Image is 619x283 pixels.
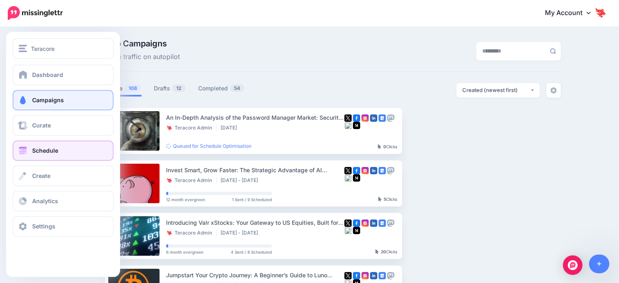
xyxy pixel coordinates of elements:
[8,6,63,20] img: Missinglettr
[370,272,377,279] img: linkedin-square.png
[232,197,272,202] span: 1 Sent / 9 Scheduled
[125,84,141,92] span: 108
[198,83,245,93] a: Completed54
[550,87,557,94] img: settings-grey.png
[353,272,360,279] img: facebook-square.png
[166,197,205,202] span: 12 month evergreen
[154,83,186,93] a: Drafts12
[13,216,114,237] a: Settings
[361,114,369,122] img: instagram-square.png
[166,250,203,254] span: 6 month evergreen
[383,144,386,149] b: 0
[221,230,262,236] li: [DATE] - [DATE]
[361,167,369,174] img: instagram-square.png
[166,177,217,184] li: Teracore Admin
[166,230,217,236] li: Teracore Admin
[375,249,379,254] img: pointer-grey-darker.png
[550,48,556,54] img: search-grey-6.png
[387,114,394,122] img: mastodon-grey-square.png
[378,219,386,227] img: google_business-square.png
[370,219,377,227] img: linkedin-square.png
[32,223,55,230] span: Settings
[563,255,582,275] div: Open Intercom Messenger
[353,219,360,227] img: facebook-square.png
[378,197,382,202] img: pointer-grey-darker.png
[19,45,27,52] img: menu.png
[462,86,530,94] div: Created (newest first)
[13,166,114,186] a: Create
[344,167,352,174] img: twitter-square.png
[221,125,241,131] li: [DATE]
[105,39,180,48] span: Drip Campaigns
[378,272,386,279] img: google_business-square.png
[353,174,360,182] img: medium-square.png
[172,84,186,92] span: 12
[387,219,394,227] img: mastodon-grey-square.png
[378,197,397,202] div: Clicks
[353,114,360,122] img: facebook-square.png
[166,143,252,149] a: Queued for Schedule Optimisation
[31,44,55,53] span: Teracore
[344,122,352,129] img: bluesky-square.png
[381,249,386,254] b: 20
[221,177,262,184] li: [DATE] - [DATE]
[353,167,360,174] img: facebook-square.png
[13,38,114,59] button: Teracore
[32,147,58,154] span: Schedule
[231,250,272,254] span: 4 Sent / 8 Scheduled
[384,197,386,202] b: 5
[13,65,114,85] a: Dashboard
[32,122,51,129] span: Curate
[378,114,386,122] img: google_business-square.png
[230,84,244,92] span: 54
[166,125,217,131] li: Teracore Admin
[361,272,369,279] img: instagram-square.png
[13,90,114,110] a: Campaigns
[105,83,142,93] a: Active108
[378,167,386,174] img: google_business-square.png
[13,115,114,136] a: Curate
[166,113,344,122] div: An In-Depth Analysis of the Password Manager Market: Security, Trust, and Value
[105,52,180,62] span: Drive traffic on autopilot
[353,227,360,234] img: medium-square.png
[456,83,540,98] button: Created (newest first)
[32,197,58,204] span: Analytics
[166,165,344,175] div: Invest Smart, Grow Faster: The Strategic Advantage of AI Lifetime Deals
[32,71,63,78] span: Dashboard
[344,227,352,234] img: bluesky-square.png
[387,272,394,279] img: mastodon-grey-square.png
[375,250,397,254] div: Clicks
[378,145,397,149] div: Clicks
[370,114,377,122] img: linkedin-square.png
[344,219,352,227] img: twitter-square.png
[344,272,352,279] img: twitter-square.png
[378,144,381,149] img: pointer-grey-darker.png
[166,218,344,227] div: Introducing Valr xStocks: Your Gateway to US Equities, Built for the Modern Investor
[344,174,352,182] img: bluesky-square.png
[166,270,344,280] div: Jumpstart Your Crypto Journey: A Beginner’s Guide to Luno Exchange
[13,191,114,211] a: Analytics
[353,122,360,129] img: medium-square.png
[32,172,50,179] span: Create
[13,140,114,161] a: Schedule
[387,167,394,174] img: mastodon-grey-square.png
[361,219,369,227] img: instagram-square.png
[370,167,377,174] img: linkedin-square.png
[344,114,352,122] img: twitter-square.png
[32,97,64,103] span: Campaigns
[537,3,607,23] a: My Account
